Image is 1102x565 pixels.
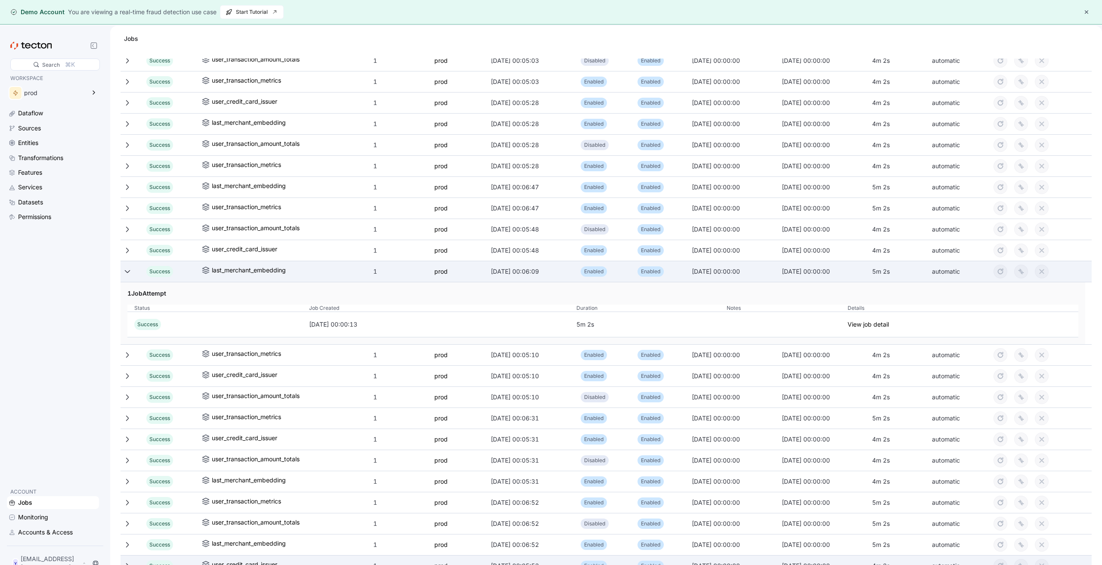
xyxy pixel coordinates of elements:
[212,412,281,422] div: user_transaction_metrics
[869,115,929,133] div: 4m 2s
[688,200,778,217] div: [DATE] 00:00:00
[1014,432,1028,446] button: overwrite
[7,107,99,120] a: Dataflow
[994,54,1007,68] button: retry
[434,98,448,108] a: prod
[487,263,577,280] div: [DATE] 00:06:09
[688,157,778,175] div: [DATE] 00:00:00
[1035,180,1049,194] button: cancel
[929,115,991,133] div: automatic
[7,166,99,179] a: Features
[994,222,1007,236] button: retry
[869,200,929,217] div: 5m 2s
[212,54,300,65] div: user_transaction_amount_totals
[149,99,170,106] span: Success
[1014,222,1028,236] button: overwrite
[201,517,300,530] a: user_transaction_amount_totals
[778,115,868,133] div: [DATE] 00:00:00
[201,454,300,466] a: user_transaction_amount_totals
[584,99,604,107] p: Enabled
[212,538,286,549] div: last_merchant_embedding
[1014,54,1028,68] button: overwrite
[584,56,605,65] p: Disabled
[994,369,1007,383] button: retry
[121,34,142,43] div: Jobs
[1035,454,1049,467] button: cancel
[212,117,286,128] div: last_merchant_embedding
[778,157,868,175] div: [DATE] 00:00:00
[1035,75,1049,89] button: cancel
[778,242,868,259] div: [DATE] 00:00:00
[434,56,448,66] a: prod
[127,289,1078,298] div: 1 Job Attempt
[1014,369,1028,383] button: overwrite
[1035,117,1049,131] button: cancel
[584,456,605,465] p: Disabled
[688,136,778,154] div: [DATE] 00:00:00
[584,141,605,149] p: Disabled
[869,157,929,175] div: 4m 2s
[434,224,448,235] a: prod
[7,122,99,135] a: Sources
[7,151,99,164] a: Transformations
[201,117,286,130] a: last_merchant_embedding
[434,497,448,508] a: prod
[201,181,286,193] a: last_merchant_embedding
[370,179,431,196] div: 1
[434,519,448,529] a: prod
[18,138,38,148] div: Entities
[370,263,431,280] div: 1
[487,346,577,364] div: [DATE] 00:05:10
[487,157,577,175] div: [DATE] 00:05:28
[641,204,660,213] p: Enabled
[1035,369,1049,383] button: cancel
[137,321,158,327] span: Success
[1035,201,1049,215] button: cancel
[7,496,99,509] a: Jobs
[994,265,1007,278] button: retry
[641,162,660,170] p: Enabled
[201,475,286,488] a: last_merchant_embedding
[1014,96,1028,110] button: overwrite
[1014,454,1028,467] button: overwrite
[370,157,431,175] div: 1
[584,477,604,486] p: Enabled
[688,346,778,364] div: [DATE] 00:00:00
[929,263,991,280] div: automatic
[929,94,991,111] div: automatic
[778,263,868,280] div: [DATE] 00:00:00
[212,454,300,464] div: user_transaction_amount_totals
[7,526,99,539] a: Accounts & Access
[18,198,43,207] div: Datasets
[212,433,277,443] div: user_credit_card_issuer
[10,59,100,71] div: Search⌘K
[212,517,300,528] div: user_transaction_amount_totals
[434,476,448,487] a: prod
[434,161,448,171] a: prod
[370,346,431,364] div: 1
[7,136,99,149] a: Entities
[688,263,778,280] div: [DATE] 00:00:00
[434,140,448,150] a: prod
[778,346,868,364] div: [DATE] 00:00:00
[7,181,99,194] a: Services
[929,179,991,196] div: automatic
[1035,432,1049,446] button: cancel
[994,390,1007,404] button: retry
[149,57,170,64] span: Success
[220,5,284,19] a: Start Tutorial
[1014,138,1028,152] button: overwrite
[212,96,277,107] div: user_credit_card_issuer
[1014,159,1028,173] button: overwrite
[201,391,300,403] a: user_transaction_amount_totals
[848,319,889,330] a: View job detail
[487,115,577,133] div: [DATE] 00:05:28
[487,221,577,238] div: [DATE] 00:05:48
[641,56,660,65] p: Enabled
[584,204,604,213] p: Enabled
[584,393,605,401] p: Disabled
[201,433,277,445] a: user_credit_card_issuer
[487,200,577,217] div: [DATE] 00:06:47
[370,367,431,385] div: 1
[584,225,605,234] p: Disabled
